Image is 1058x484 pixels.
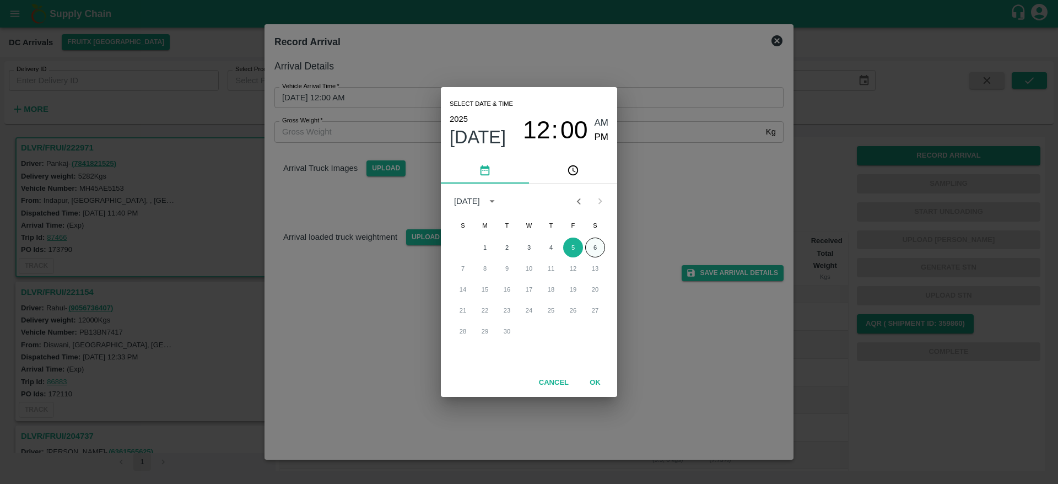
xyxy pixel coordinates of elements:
button: AM [595,116,609,131]
button: OK [577,373,613,392]
button: 00 [560,116,588,145]
button: 1 [475,238,495,257]
button: [DATE] [450,126,506,148]
button: 12 [523,116,550,145]
span: : [552,116,558,145]
span: 12 [523,116,550,144]
button: 5 [563,238,583,257]
button: pick date [441,157,529,184]
button: 2 [497,238,517,257]
span: Friday [563,214,583,236]
span: Sunday [453,214,473,236]
span: Thursday [541,214,561,236]
button: calendar view is open, switch to year view [483,192,501,210]
button: 4 [541,238,561,257]
span: Tuesday [497,214,517,236]
span: Wednesday [519,214,539,236]
button: 3 [519,238,539,257]
button: Cancel [535,373,573,392]
button: 2025 [450,112,468,126]
span: 00 [560,116,588,144]
button: PM [595,130,609,145]
span: Saturday [585,214,605,236]
button: 6 [585,238,605,257]
div: [DATE] [454,195,480,207]
span: Select date & time [450,96,513,112]
button: Previous month [568,191,589,212]
span: Monday [475,214,495,236]
button: pick time [529,157,617,184]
